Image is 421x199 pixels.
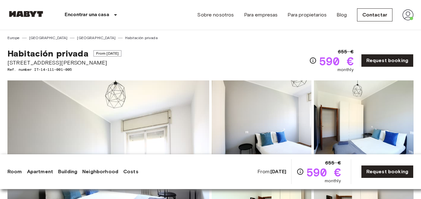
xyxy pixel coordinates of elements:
[361,54,414,67] a: Request booking
[314,80,414,162] img: Picture of unit IT-14-111-001-005
[325,159,341,167] span: 655 €
[125,35,158,41] a: Habitación privada
[7,35,20,41] a: Europe
[357,8,392,21] a: Contactar
[93,50,122,57] span: From [DATE]
[58,168,77,175] a: Building
[287,11,327,19] a: Para propietarios
[297,168,304,175] svg: Check cost overview for full price breakdown. Please note that discounts apply to new joiners onl...
[337,11,347,19] a: Blog
[257,168,286,175] span: From:
[337,67,354,73] span: monthly
[123,168,138,175] a: Costs
[338,48,354,56] span: 655 €
[27,168,53,175] a: Apartment
[82,168,118,175] a: Neighborhood
[325,178,341,184] span: monthly
[7,67,121,72] span: Ref. number IT-14-111-001-005
[244,11,278,19] a: Para empresas
[306,167,341,178] span: 590 €
[65,11,109,19] p: Encontrar una casa
[270,169,286,174] b: [DATE]
[361,165,414,178] a: Request booking
[7,59,121,67] span: [STREET_ADDRESS][PERSON_NAME]
[197,11,234,19] a: Sobre nosotros
[212,80,311,162] img: Picture of unit IT-14-111-001-005
[402,9,414,20] img: avatar
[319,56,354,67] span: 590 €
[77,35,115,41] a: [GEOGRAPHIC_DATA]
[309,57,317,64] svg: Check cost overview for full price breakdown. Please note that discounts apply to new joiners onl...
[7,48,88,59] span: Habitación privada
[7,11,45,17] img: Habyt
[7,168,22,175] a: Room
[29,35,68,41] a: [GEOGRAPHIC_DATA]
